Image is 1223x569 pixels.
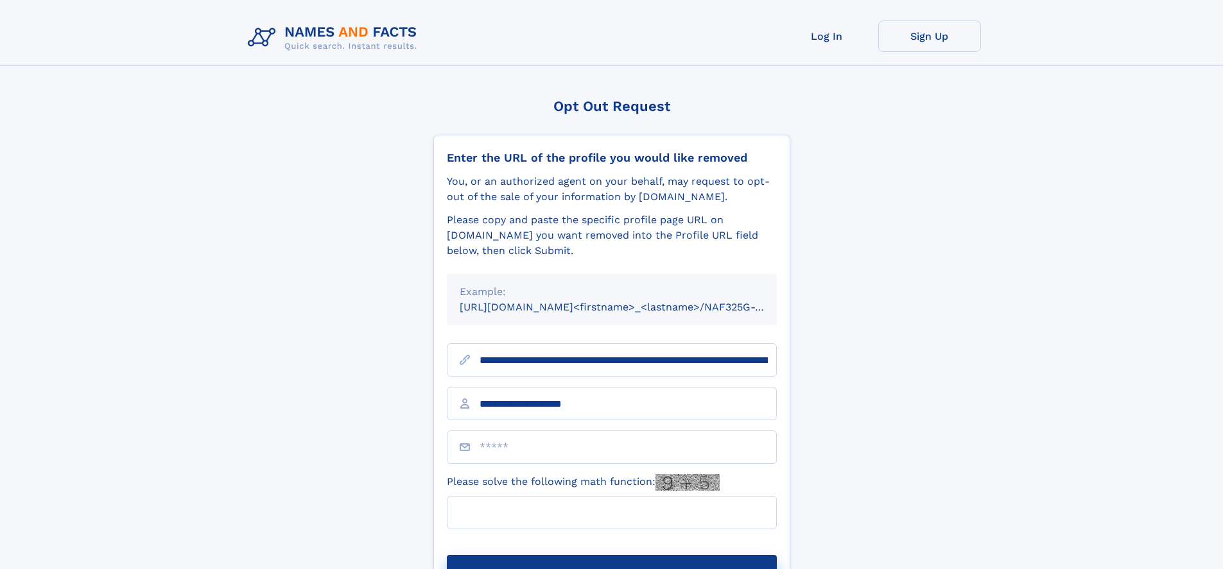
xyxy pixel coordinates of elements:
[447,151,777,165] div: Enter the URL of the profile you would like removed
[447,212,777,259] div: Please copy and paste the specific profile page URL on [DOMAIN_NAME] you want removed into the Pr...
[243,21,428,55] img: Logo Names and Facts
[447,174,777,205] div: You, or an authorized agent on your behalf, may request to opt-out of the sale of your informatio...
[460,284,764,300] div: Example:
[433,98,790,114] div: Opt Out Request
[878,21,981,52] a: Sign Up
[447,474,720,491] label: Please solve the following math function:
[776,21,878,52] a: Log In
[460,301,801,313] small: [URL][DOMAIN_NAME]<firstname>_<lastname>/NAF325G-xxxxxxxx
